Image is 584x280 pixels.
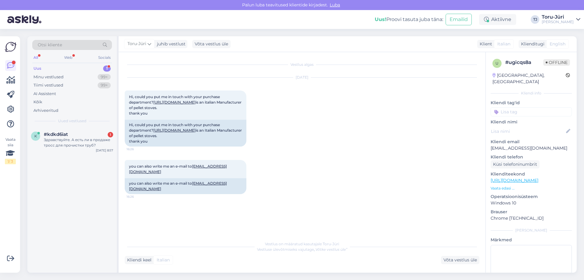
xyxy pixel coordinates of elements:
p: Chrome [TECHNICAL_ID] [491,215,572,222]
div: [DATE] 8:57 [96,148,113,153]
span: Otsi kliente [38,42,62,48]
div: juhib vestlust [155,41,186,47]
div: Arhiveeritud [33,108,58,114]
span: u [495,61,499,66]
span: Hi, could you put me in touch with your purchase department? is an italian Manufacturer of pellet... [129,94,242,115]
div: Uus [33,66,41,72]
div: you can also write me an e-mail to [125,178,246,194]
span: #kdkd6iat [44,132,68,137]
span: English [550,41,565,47]
div: Võta vestlus üle [192,40,231,48]
span: Vestlus on määratud kasutajale Toru-Jüri [265,242,339,246]
div: AI Assistent [33,91,56,97]
span: 16:26 [127,147,149,151]
div: 99+ [98,82,111,88]
div: Klient [477,41,492,47]
p: Brauser [491,209,572,215]
div: Minu vestlused [33,74,64,80]
div: [PERSON_NAME] [542,19,574,24]
a: [URL][DOMAIN_NAME] [153,128,196,133]
button: Emailid [446,14,472,25]
div: Võta vestlus üle [441,256,479,264]
span: Luba [328,2,342,8]
input: Lisa nimi [491,128,565,135]
div: Socials [97,54,112,62]
img: Askly Logo [5,41,16,53]
div: Kliendi info [491,90,572,96]
div: [DATE] [125,75,479,80]
p: Märkmed [491,237,572,243]
span: k [34,134,37,138]
p: Kliendi tag'id [491,100,572,106]
a: Toru-Jüri[PERSON_NAME] [542,15,580,24]
div: Klienditugi [519,41,544,47]
span: Toru-Jüri [127,41,146,47]
div: [PERSON_NAME] [491,228,572,233]
div: Küsi telefoninumbrit [491,160,540,168]
span: Offline [543,59,570,66]
div: All [32,54,39,62]
div: 99+ [98,74,111,80]
div: Kõik [33,99,42,105]
p: Kliendi email [491,139,572,145]
span: you can also write me an e-mail to [129,164,227,174]
span: Vestluse ülevõtmiseks vajutage [257,247,347,252]
b: Uus! [375,16,386,22]
div: Kliendi keel [125,257,151,263]
div: Tiimi vestlused [33,82,63,88]
div: 1 [108,132,113,137]
a: [URL][DOMAIN_NAME] [491,178,538,183]
span: 16:26 [127,194,149,199]
input: Lisa tag [491,107,572,116]
div: Vestlus algas [125,62,479,67]
div: Vaata siia [5,137,16,164]
i: „Võtke vestlus üle” [314,247,347,252]
span: Italian [497,41,510,47]
p: Kliendi telefon [491,154,572,160]
div: 1 [103,66,111,72]
p: Klienditeekond [491,171,572,177]
a: [URL][DOMAIN_NAME] [153,100,196,105]
p: Vaata edasi ... [491,186,572,191]
div: Aktiivne [479,14,516,25]
div: Здравствуйте. А есть ли в продаже тросс для прочистки труб? [44,137,113,148]
div: [GEOGRAPHIC_DATA], [GEOGRAPHIC_DATA] [492,72,566,85]
div: # ugicqs8a [505,59,543,66]
span: Uued vestlused [58,118,86,124]
div: Hi, could you put me in touch with your purchase department? is an Italian Manufacturer of pellet... [125,120,246,147]
div: Toru-Jüri [542,15,574,19]
div: Proovi tasuta juba täna: [375,16,443,23]
div: TJ [531,15,539,24]
p: [EMAIL_ADDRESS][DOMAIN_NAME] [491,145,572,151]
p: Windows 10 [491,200,572,206]
div: Web [63,54,74,62]
p: Kliendi nimi [491,119,572,125]
div: 1 / 3 [5,159,16,164]
p: Operatsioonisüsteem [491,193,572,200]
span: Italian [157,257,170,263]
